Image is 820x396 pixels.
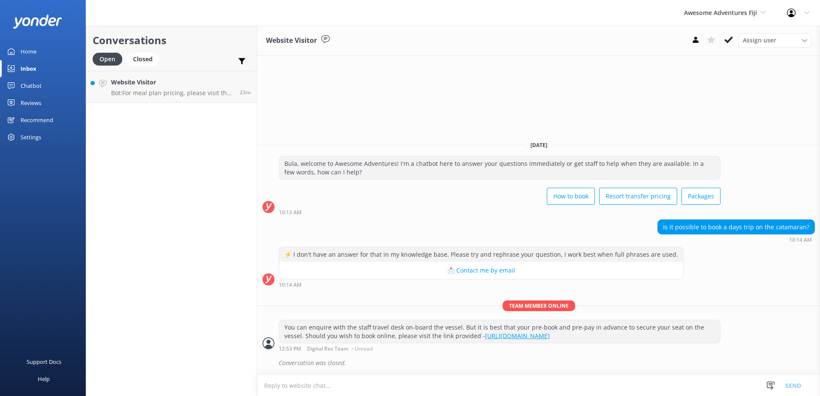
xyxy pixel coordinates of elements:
[743,36,776,45] span: Assign user
[86,71,257,103] a: Website VisitorBot:For meal plan pricing, please visit the FIJI ISLAND ACCOMMODATION tab under ou...
[599,188,677,205] button: Resort transfer pricing
[21,94,41,111] div: Reviews
[503,300,575,311] span: Team member online
[739,33,811,47] div: Assign User
[27,353,61,370] div: Support Docs
[307,346,348,351] span: Digital Res Team
[21,77,42,94] div: Chatbot
[21,111,53,129] div: Recommend
[657,237,815,243] div: Aug 30 2025 10:14am (UTC +12:00) Pacific/Auckland
[789,237,812,243] strong: 10:14 AM
[21,43,36,60] div: Home
[279,282,301,288] strong: 10:14 AM
[93,32,250,48] h2: Conversations
[266,35,317,46] h3: Website Visitor
[525,141,552,149] span: [DATE]
[93,54,127,63] a: Open
[127,54,163,63] a: Closed
[93,53,122,66] div: Open
[279,156,720,179] div: Bula, welcome to Awesome Adventures! I'm a chatbot here to answer your questions immediately or g...
[279,210,301,215] strong: 10:13 AM
[279,346,301,351] strong: 12:53 PM
[658,220,814,234] div: Is it possible to book a days trip on the catamaran?
[547,188,595,205] button: How to book
[240,89,250,96] span: Aug 30 2025 12:54pm (UTC +12:00) Pacific/Auckland
[279,345,721,351] div: Aug 30 2025 12:53pm (UTC +12:00) Pacific/Auckland
[111,89,233,97] p: Bot: For meal plan pricing, please visit the FIJI ISLAND ACCOMMODATION tab under our FAQ's here: ...
[279,356,815,370] div: Conversation was closed.
[262,356,815,370] div: 2025-08-30T00:53:44.548
[681,188,721,205] button: Packages
[279,320,720,343] div: You can enquire with the staff travel desk on-board the vessel. But it is best that your pre-book...
[127,53,159,66] div: Closed
[351,346,373,351] span: • Unread
[38,370,50,387] div: Help
[111,78,233,87] h4: Website Visitor
[684,9,757,17] span: Awesome Adventures Fiji
[279,262,683,279] button: 📩 Contact me by email
[21,60,36,77] div: Inbox
[21,129,41,146] div: Settings
[279,282,684,288] div: Aug 30 2025 10:14am (UTC +12:00) Pacific/Auckland
[279,209,721,215] div: Aug 30 2025 10:13am (UTC +12:00) Pacific/Auckland
[279,247,683,262] div: ⚡ I don't have an answer for that in my knowledge base. Please try and rephrase your question, I ...
[485,332,550,340] a: [URL][DOMAIN_NAME]
[13,15,62,29] img: yonder-white-logo.png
